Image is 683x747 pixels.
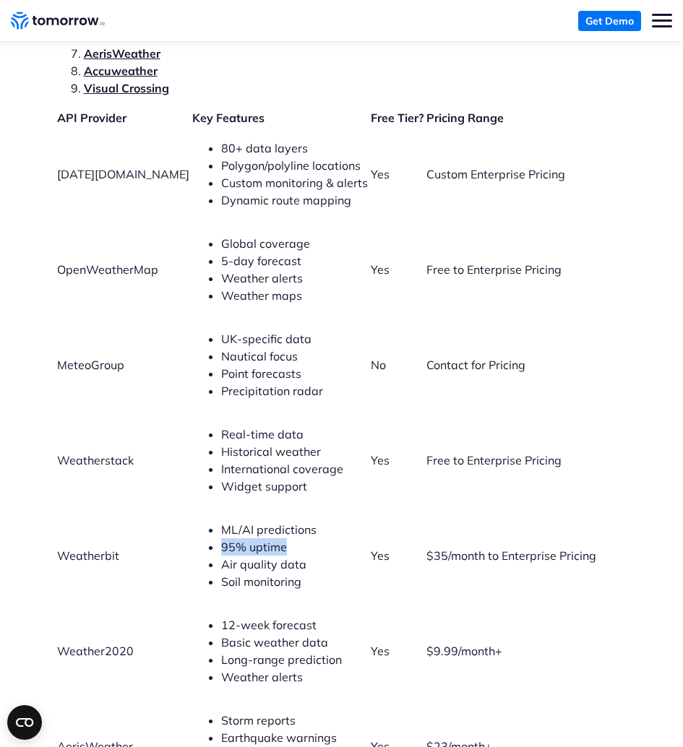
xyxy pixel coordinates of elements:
[221,427,304,441] span: Real-time data
[221,141,308,155] span: 80+ data layers
[426,453,562,467] span: Free to Enterprise Pricing
[371,453,390,467] span: Yes
[221,574,301,589] span: Soil monitoring
[11,10,105,32] a: Home link
[57,358,124,372] span: MeteoGroup
[426,548,596,563] span: $35/month to Enterprise Pricing
[221,444,321,459] span: Historical weather
[221,236,310,251] span: Global coverage
[57,262,158,277] span: OpenWeatherMap
[221,366,301,381] span: Point forecasts
[57,644,134,658] span: Weather2020
[221,462,343,476] span: International coverage
[426,644,502,658] span: $9.99/month+
[57,548,119,563] span: Weatherbit
[57,167,189,181] span: [DATE][DOMAIN_NAME]
[84,81,169,95] a: Visual Crossing
[221,670,303,684] span: Weather alerts
[221,254,301,268] span: 5-day forecast
[221,635,328,649] span: Basic weather data
[57,111,126,125] b: API Provider
[221,540,287,554] span: 95% uptime
[426,167,565,181] span: Custom Enterprise Pricing
[652,11,672,31] button: Toggle mobile menu
[192,111,265,125] b: Key Features
[221,271,303,285] span: Weather alerts
[371,548,390,563] span: Yes
[221,730,337,745] span: Earthquake warnings
[221,193,351,207] span: Dynamic route mapping
[221,176,368,190] span: Custom monitoring & alerts
[221,557,306,571] span: Air quality data
[371,167,390,181] span: Yes
[426,111,504,125] b: Pricing Range
[371,358,386,372] span: No
[426,358,525,372] span: Contact for Pricing
[57,453,134,467] span: Weatherstack
[221,652,342,667] span: Long-range prediction
[84,46,160,61] a: AerisWeather
[221,384,323,398] span: Precipitation radar
[84,64,158,78] a: Accuweather
[578,11,641,31] a: Get Demo
[221,158,361,173] span: Polygon/polyline locations
[371,111,424,125] b: Free Tier?
[221,479,307,493] span: Widget support
[221,288,302,303] span: Weather maps
[426,262,562,277] span: Free to Enterprise Pricing
[221,522,317,537] span: ML/AI predictions
[221,618,317,632] span: 12-week forecast
[221,713,296,727] span: Storm reports
[371,262,390,277] span: Yes
[221,332,312,346] span: UK-specific data
[7,705,42,740] button: Open CMP widget
[371,644,390,658] span: Yes
[221,349,298,363] span: Nautical focus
